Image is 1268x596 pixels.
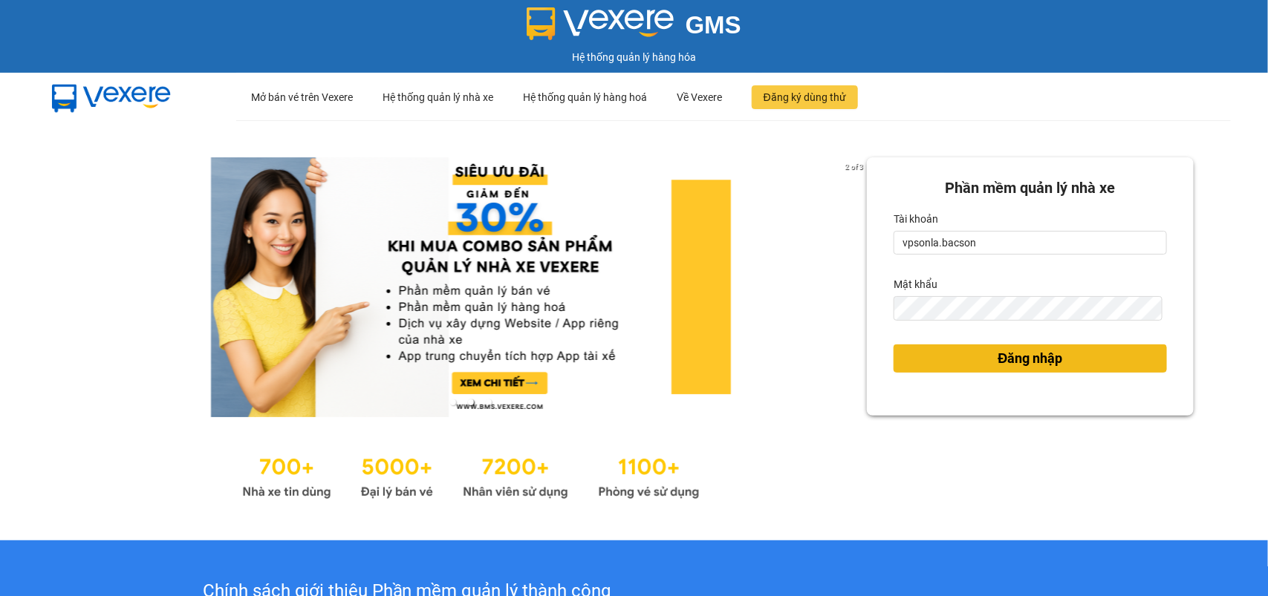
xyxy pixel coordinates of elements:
[74,157,95,417] button: previous slide / item
[251,73,353,121] div: Mở bán vé trên Vexere
[242,447,700,503] img: Statistics.png
[998,348,1063,369] span: Đăng nhập
[527,22,741,34] a: GMS
[37,73,186,122] img: mbUUG5Q.png
[686,11,741,39] span: GMS
[4,49,1264,65] div: Hệ thống quản lý hàng hóa
[383,73,493,121] div: Hệ thống quản lý nhà xe
[752,85,858,109] button: Đăng ký dùng thử
[894,296,1163,320] input: Mật khẩu
[677,73,722,121] div: Về Vexere
[894,344,1167,373] button: Đăng nhập
[841,157,867,177] p: 2 of 3
[894,207,938,231] label: Tài khoản
[527,7,674,40] img: logo 2
[894,177,1167,200] div: Phần mềm quản lý nhà xe
[894,272,937,296] label: Mật khẩu
[523,73,647,121] div: Hệ thống quản lý hàng hoá
[764,89,846,105] span: Đăng ký dùng thử
[486,399,492,405] li: slide item 3
[846,157,867,417] button: next slide / item
[450,399,456,405] li: slide item 1
[894,231,1167,255] input: Tài khoản
[468,399,474,405] li: slide item 2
